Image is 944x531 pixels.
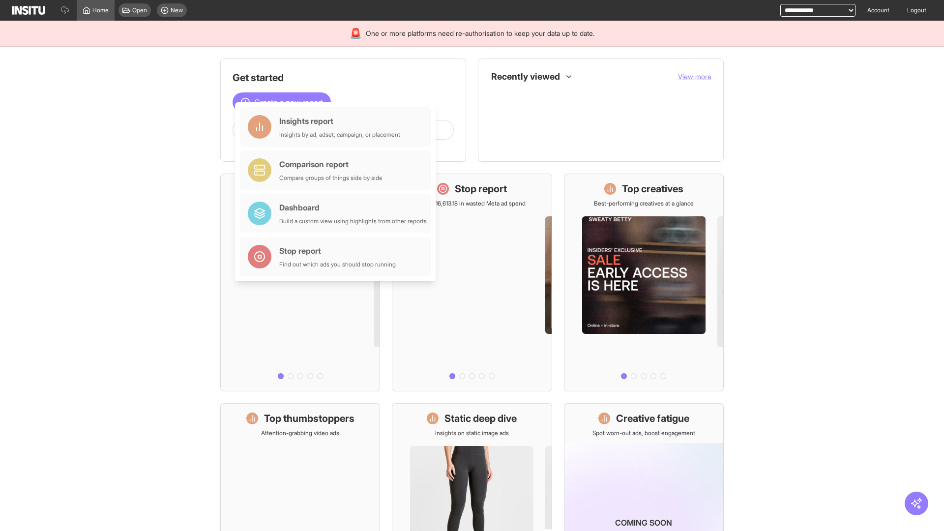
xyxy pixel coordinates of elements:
[366,29,594,38] span: One or more platforms need re-authorisation to keep your data up to date.
[92,6,109,14] span: Home
[132,6,147,14] span: Open
[279,158,383,170] div: Comparison report
[678,72,711,82] button: View more
[444,412,517,425] h1: Static deep dive
[435,429,509,437] p: Insights on static image ads
[279,245,396,257] div: Stop report
[350,27,362,40] div: 🚨
[279,115,400,127] div: Insights report
[279,174,383,182] div: Compare groups of things side by side
[233,71,454,85] h1: Get started
[261,429,339,437] p: Attention-grabbing video ads
[678,72,711,81] span: View more
[233,92,331,112] button: Create a new report
[279,131,400,139] div: Insights by ad, adset, campaign, or placement
[220,174,380,391] a: What's live nowSee all active ads instantly
[12,6,45,15] img: Logo
[254,96,323,108] span: Create a new report
[622,182,683,196] h1: Top creatives
[171,6,183,14] span: New
[594,200,694,207] p: Best-performing creatives at a glance
[279,261,396,268] div: Find out which ads you should stop running
[264,412,354,425] h1: Top thumbstoppers
[418,200,526,207] p: Save £16,613.18 in wasted Meta ad spend
[392,174,552,391] a: Stop reportSave £16,613.18 in wasted Meta ad spend
[564,174,724,391] a: Top creativesBest-performing creatives at a glance
[279,202,427,213] div: Dashboard
[279,217,427,225] div: Build a custom view using highlights from other reports
[455,182,507,196] h1: Stop report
